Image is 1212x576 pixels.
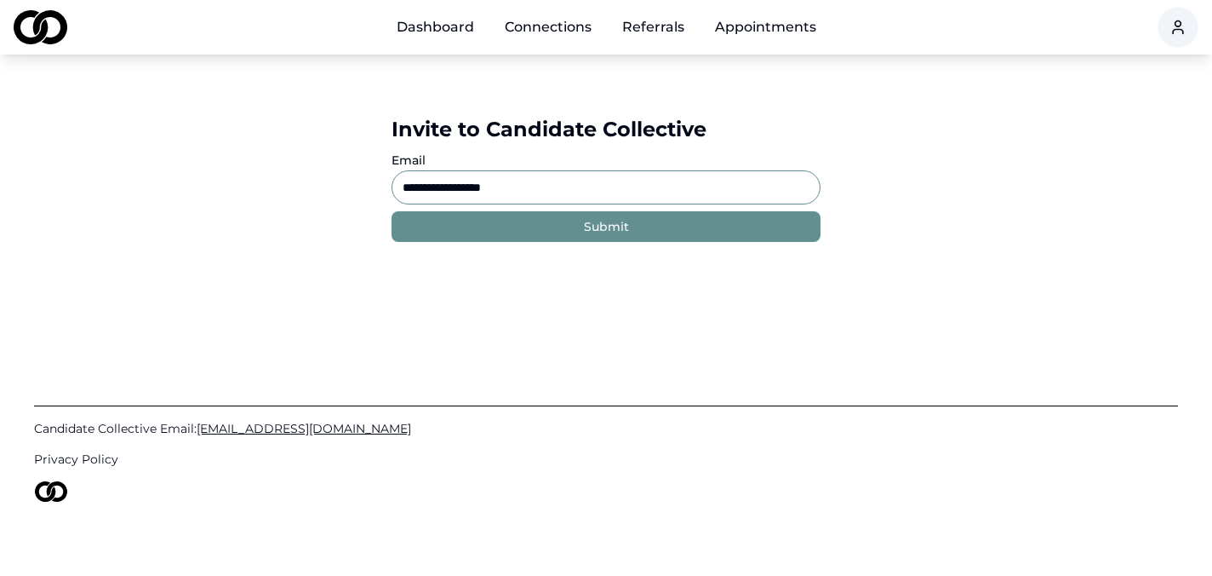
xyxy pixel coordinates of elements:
[701,10,830,44] a: Appointments
[609,10,698,44] a: Referrals
[392,116,820,143] div: Invite to Candidate Collective
[197,421,411,436] span: [EMAIL_ADDRESS][DOMAIN_NAME]
[392,153,426,168] label: Email
[14,10,67,44] img: logo
[34,420,1178,437] a: Candidate Collective Email:[EMAIL_ADDRESS][DOMAIN_NAME]
[392,211,820,242] button: Submit
[491,10,605,44] a: Connections
[34,451,1178,468] a: Privacy Policy
[383,10,488,44] a: Dashboard
[584,218,629,235] div: Submit
[34,481,68,502] img: logo
[383,10,830,44] nav: Main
